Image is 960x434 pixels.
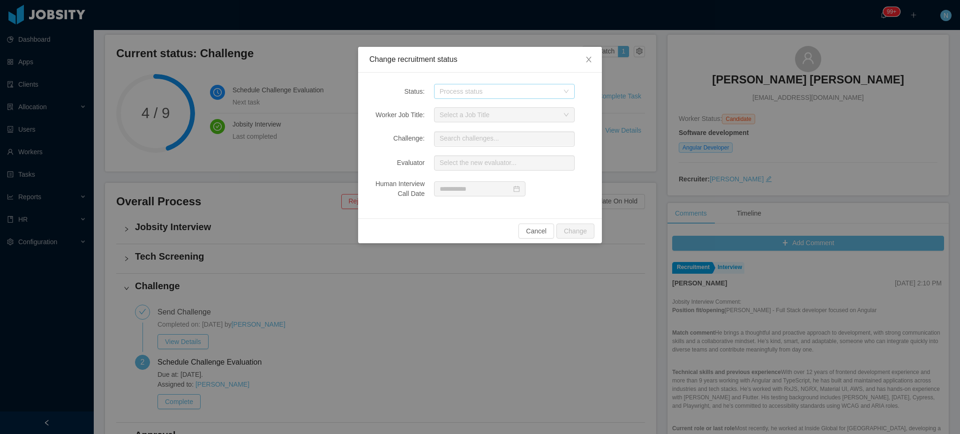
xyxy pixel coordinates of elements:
div: Evaluator [369,158,425,168]
div: Process status [440,87,559,96]
div: Worker Job Title: [369,110,425,120]
div: Status: [369,87,425,97]
div: Change recruitment status [369,54,591,65]
i: icon: down [563,112,569,119]
i: icon: calendar [513,186,520,192]
i: icon: down [563,89,569,95]
i: icon: close [585,56,592,63]
div: Select a Job Title [440,110,559,120]
div: Human Interview Call Date [369,179,425,199]
button: Cancel [518,224,554,239]
button: Close [576,47,602,73]
div: Challenge: [369,134,425,143]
